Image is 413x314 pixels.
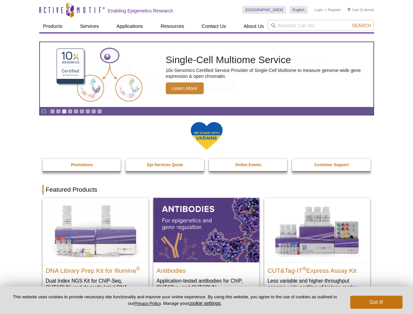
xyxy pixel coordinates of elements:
[352,23,371,28] span: Search
[43,198,148,304] a: DNA Library Prep Kit for Illumina DNA Library Prep Kit for Illumina® Dual Index NGS Kit for ChIP-...
[166,67,370,79] p: 10x Genomics Certified Service Provider of Single-Cell Multiome to measure genome-wide gene expre...
[153,198,259,297] a: All Antibodies Antibodies Application-tested antibodies for ChIP, CUT&Tag, and CUT&RUN.
[79,109,84,114] a: Go to slide 6
[43,159,122,171] a: Promotions
[68,109,73,114] a: Go to slide 4
[348,8,359,12] a: Cart
[91,109,96,114] a: Go to slide 8
[264,198,370,297] a: CUT&Tag-IT® Express Assay Kit CUT&Tag-IT®Express Assay Kit Less variable and higher-throughput ge...
[267,277,367,291] p: Less variable and higher-throughput genome-wide profiling of histone marks​.
[242,6,286,14] a: [GEOGRAPHIC_DATA]
[41,109,46,114] a: Toggle autoplay
[166,82,204,94] span: Learn More
[314,8,323,12] a: Login
[198,20,230,32] a: Contact Us
[264,198,370,262] img: CUT&Tag-IT® Express Assay Kit
[43,198,148,262] img: DNA Library Prep Kit for Illumina
[190,121,223,150] img: We Stand With Ukraine
[40,42,373,107] a: Single-Cell Multiome Service Single-Cell Multiome Service 10x Genomics Certified Service Provider...
[292,159,371,171] a: Customer Support
[147,163,183,167] strong: Epi-Services Quote
[350,296,403,309] button: Got it!
[209,159,288,171] a: Online Events
[71,163,93,167] strong: Promotions
[50,45,148,105] img: Single-Cell Multiome Service
[314,163,349,167] strong: Customer Support
[108,8,173,14] h2: Enabling Epigenetics Research
[235,163,261,167] strong: Online Events
[43,185,371,195] h2: Featured Products
[348,8,351,11] img: Your Cart
[10,294,339,306] p: This website uses cookies to provide necessary site functionality and improve your online experie...
[50,109,55,114] a: Go to slide 1
[40,42,373,107] article: Single-Cell Multiome Service
[39,20,66,32] a: Products
[188,300,221,306] button: cookie settings
[350,23,373,28] button: Search
[348,6,374,14] li: (0 items)
[46,264,145,274] h2: DNA Library Prep Kit for Illumina
[240,20,268,32] a: About Us
[157,277,256,291] p: Application-tested antibodies for ChIP, CUT&Tag, and CUT&RUN.
[325,6,326,14] li: |
[267,264,367,274] h2: CUT&Tag-IT Express Assay Kit
[328,8,341,12] a: Register
[97,109,102,114] a: Go to slide 9
[46,277,145,297] p: Dual Index NGS Kit for ChIP-Seq, CUT&RUN, and ds methylated DNA assays.
[289,6,308,14] a: English
[136,266,140,271] sup: ®
[166,55,370,65] h2: Single-Cell Multiome Service
[134,301,161,306] a: Privacy Policy
[268,20,374,31] input: Keyword, Cat. No.
[76,20,103,32] a: Services
[112,20,147,32] a: Applications
[157,264,256,274] h2: Antibodies
[62,109,67,114] a: Go to slide 3
[56,109,61,114] a: Go to slide 2
[126,159,205,171] a: Epi-Services Quote
[74,109,78,114] a: Go to slide 5
[85,109,90,114] a: Go to slide 7
[153,198,259,262] img: All Antibodies
[302,266,306,271] sup: ®
[157,20,188,32] a: Resources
